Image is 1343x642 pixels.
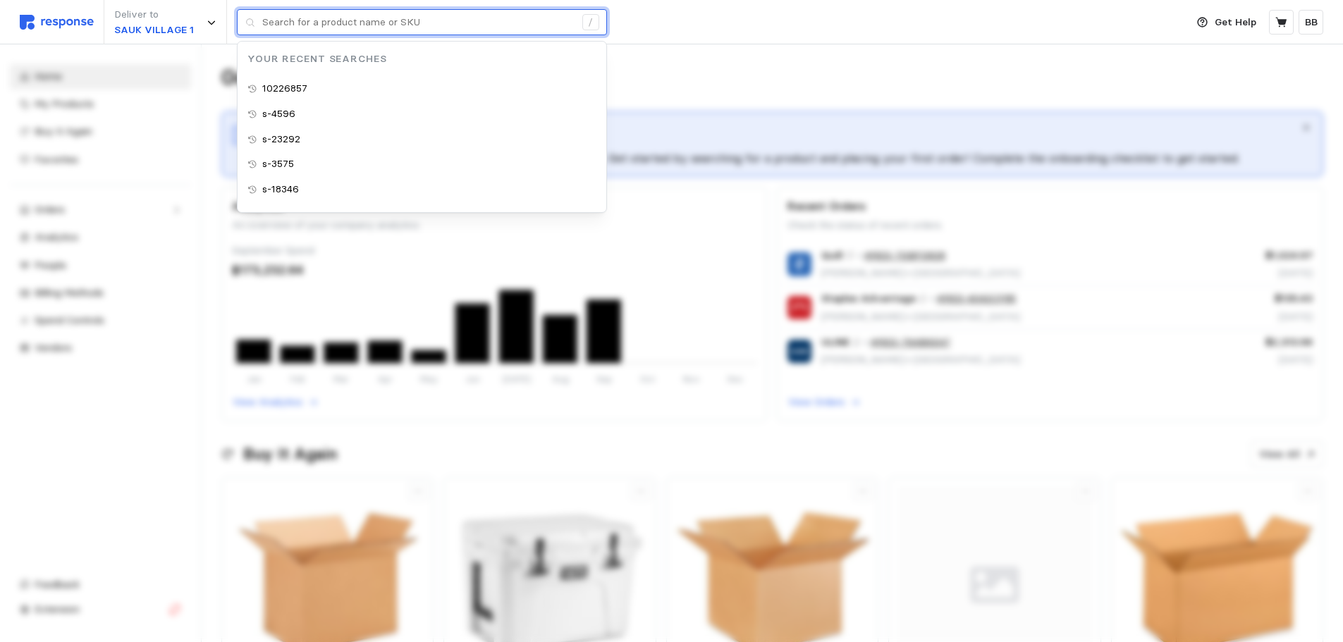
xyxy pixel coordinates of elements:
[20,15,94,30] img: svg%3e
[1305,15,1318,30] p: BB
[114,7,194,23] p: Deliver to
[114,23,194,38] p: SAUK VILLAGE 1
[1299,10,1323,35] button: BB
[1189,9,1265,36] button: Get Help
[238,51,606,67] p: Your Recent Searches
[262,182,299,197] p: s-18346
[1215,15,1256,30] p: Get Help
[262,81,307,97] p: 10226857
[582,14,599,31] div: /
[262,156,294,172] p: s-3575
[262,132,300,147] p: s-23292
[262,106,295,122] p: s-4596
[262,10,575,35] input: Search for a product name or SKU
